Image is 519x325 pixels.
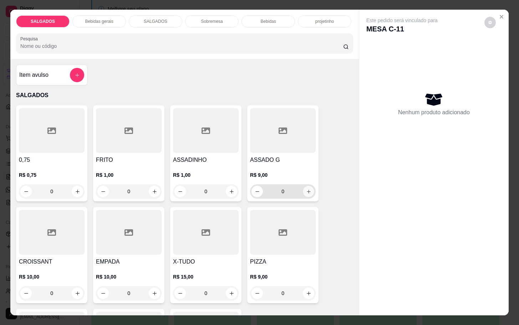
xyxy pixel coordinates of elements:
h4: ASSADO G [250,156,316,164]
h4: CROISSANT [19,257,85,266]
button: decrease-product-quantity [20,186,32,197]
p: R$ 9,00 [250,273,316,280]
p: R$ 1,00 [173,171,239,179]
p: Sobremesa [201,19,223,24]
p: SALGADOS [16,91,353,100]
button: increase-product-quantity [303,287,314,299]
p: MESA C-11 [366,24,438,34]
h4: ASSADINHO [173,156,239,164]
button: decrease-product-quantity [174,287,186,299]
p: R$ 15,00 [173,273,239,280]
h4: X-TUDO [173,257,239,266]
button: decrease-product-quantity [251,186,263,197]
button: decrease-product-quantity [484,17,496,28]
label: Pesquisa [20,36,40,42]
button: decrease-product-quantity [251,287,263,299]
button: decrease-product-quantity [97,186,109,197]
p: Bebidas gerais [85,19,113,24]
button: decrease-product-quantity [174,186,186,197]
button: increase-product-quantity [72,186,83,197]
p: R$ 1,00 [96,171,162,179]
h4: EMPADA [96,257,162,266]
button: decrease-product-quantity [97,287,109,299]
p: Este pedido será vinculado para [366,17,438,24]
input: Pesquisa [20,42,343,50]
button: increase-product-quantity [226,186,237,197]
p: Nenhum produto adicionado [398,108,470,117]
button: increase-product-quantity [226,287,237,299]
button: increase-product-quantity [72,287,83,299]
button: decrease-product-quantity [20,287,32,299]
p: R$ 0,75 [19,171,85,179]
h4: PIZZA [250,257,316,266]
button: increase-product-quantity [149,186,160,197]
button: increase-product-quantity [149,287,160,299]
p: R$ 10,00 [96,273,162,280]
button: increase-product-quantity [303,186,314,197]
p: R$ 9,00 [250,171,316,179]
p: SALGADOS [31,19,55,24]
h4: Item avulso [19,71,49,79]
button: add-separate-item [70,68,84,82]
button: Close [496,11,507,22]
h4: 0,75 [19,156,85,164]
p: Bebidas [260,19,276,24]
p: projetinho [315,19,334,24]
p: SALGADOS [144,19,167,24]
p: R$ 10,00 [19,273,85,280]
h4: FRITO [96,156,162,164]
